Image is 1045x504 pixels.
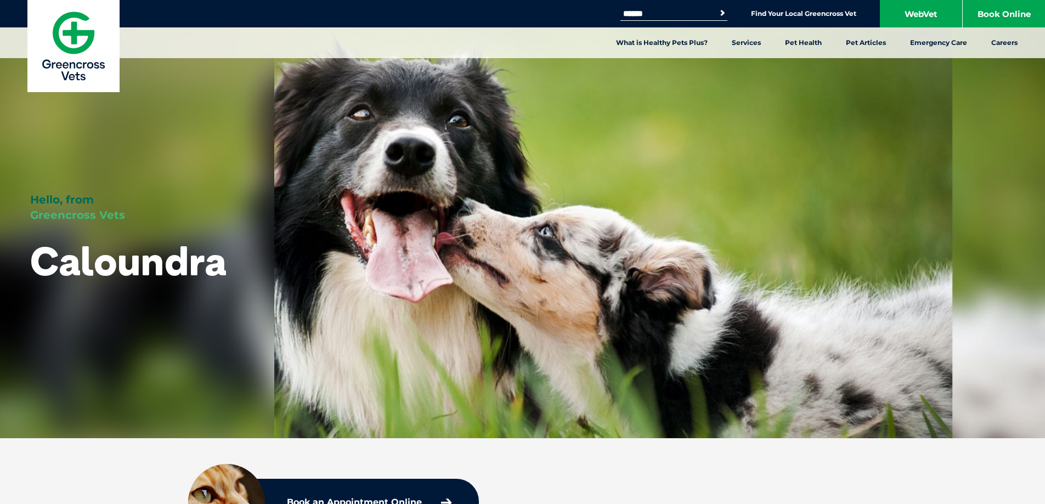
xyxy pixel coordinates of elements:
[717,8,728,19] button: Search
[30,193,94,206] span: Hello, from
[30,239,227,282] h1: Caloundra
[604,27,720,58] a: What is Healthy Pets Plus?
[979,27,1030,58] a: Careers
[898,27,979,58] a: Emergency Care
[773,27,834,58] a: Pet Health
[751,9,856,18] a: Find Your Local Greencross Vet
[30,208,125,222] span: Greencross Vets
[834,27,898,58] a: Pet Articles
[720,27,773,58] a: Services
